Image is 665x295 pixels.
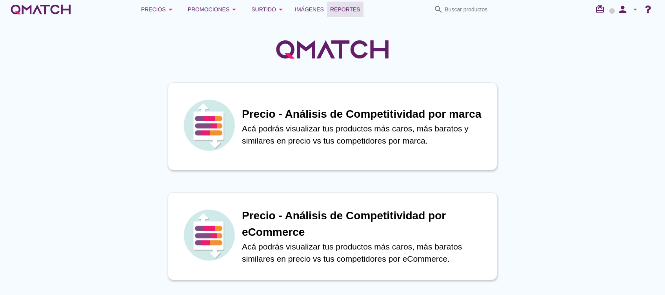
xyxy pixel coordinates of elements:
[330,5,360,14] span: Reportes
[295,5,324,14] span: Imágenes
[157,82,508,170] a: iconPrecio - Análisis de Competitividad por marcaAcá podrás visualizar tus productos más caros, m...
[434,5,443,14] i: search
[630,5,640,14] i: arrow_drop_down
[157,192,508,280] a: iconPrecio - Análisis de Competitividad por eCommerceAcá podrás visualizar tus productos más caro...
[9,2,72,17] a: white-qmatch-logo
[182,98,236,153] img: icon
[141,5,175,14] div: Precios
[135,2,182,17] button: Precios
[276,5,285,14] i: arrow_drop_down
[327,2,363,17] a: Reportes
[188,5,239,14] div: Promociones
[242,240,489,265] p: Acá podrás visualizar tus productos más caros, más baratos similares en precio vs tus competidore...
[615,4,630,15] i: person
[229,5,239,14] i: arrow_drop_down
[182,208,236,262] img: icon
[166,5,175,14] i: arrow_drop_down
[242,208,489,240] h1: Precio - Análisis de Competitividad por eCommerce
[251,5,285,14] div: Surtido
[182,2,245,17] button: Promociones
[445,3,523,16] input: Buscar productos
[595,4,608,14] i: redeem
[292,2,327,17] a: Imágenes
[245,2,292,17] button: Surtido
[242,106,489,122] h1: Precio - Análisis de Competitividad por marca
[274,30,391,69] img: QMatchLogo
[242,122,489,147] p: Acá podrás visualizar tus productos más caros, más baratos y similares en precio vs tus competido...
